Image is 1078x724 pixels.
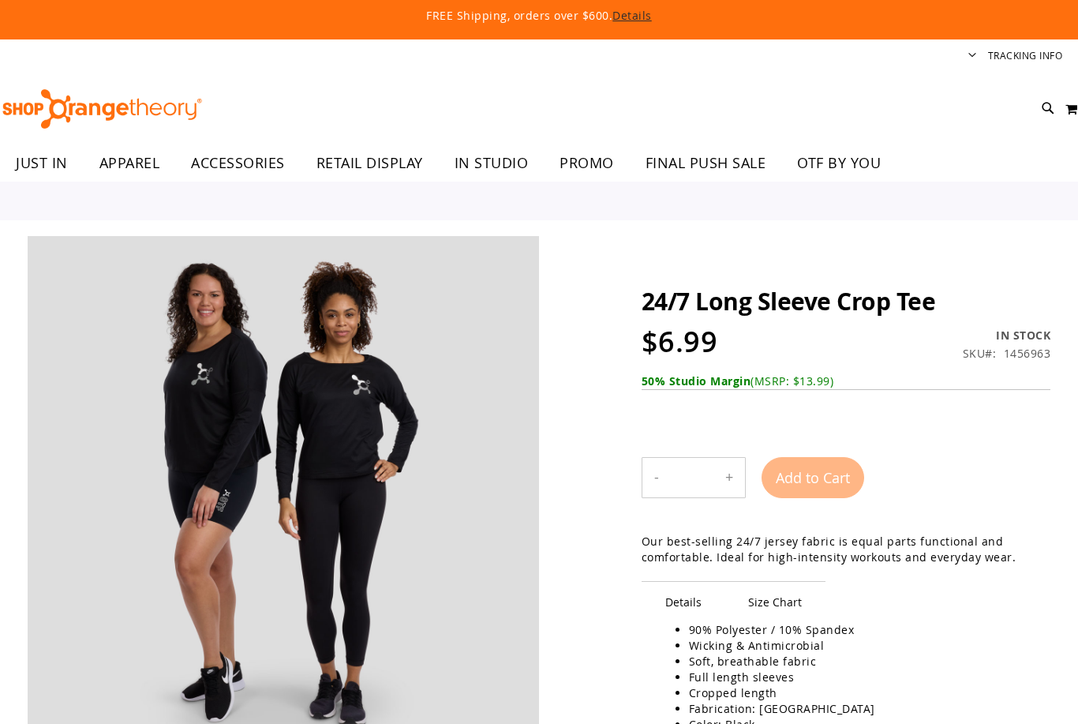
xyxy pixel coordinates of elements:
[99,145,160,181] span: APPAREL
[797,145,881,181] span: OTF BY YOU
[175,145,301,182] a: ACCESSORIES
[642,322,718,361] span: $6.99
[439,145,545,182] a: IN STUDIO
[560,145,614,181] span: PROMO
[671,459,713,497] input: Product quantity
[963,328,1051,343] div: In stock
[630,145,782,181] a: FINAL PUSH SALE
[963,328,1051,343] div: Availability
[642,581,725,622] span: Details
[713,458,745,497] button: Increase product quantity
[66,8,1012,24] p: FREE Shipping, orders over $600.
[724,581,825,622] span: Size Chart
[968,49,976,64] button: Account menu
[455,145,529,181] span: IN STUDIO
[689,701,1035,717] li: Fabrication: [GEOGRAPHIC_DATA]
[642,458,671,497] button: Decrease product quantity
[642,534,1050,565] div: Our best-selling 24/7 jersey fabric is equal parts functional and comfortable. Ideal for high-int...
[301,145,439,182] a: RETAIL DISPLAY
[963,346,997,361] strong: SKU
[689,685,1035,701] li: Cropped length
[781,145,896,182] a: OTF BY YOU
[612,8,652,23] a: Details
[646,145,766,181] span: FINAL PUSH SALE
[191,145,285,181] span: ACCESSORIES
[1004,346,1051,362] div: 1456963
[689,638,1035,654] li: Wicking & Antimicrobial
[642,285,936,317] span: 24/7 Long Sleeve Crop Tee
[84,145,176,182] a: APPAREL
[642,373,751,388] b: 50% Studio Margin
[544,145,630,182] a: PROMO
[642,373,1050,389] div: (MSRP: $13.99)
[689,622,1035,638] li: 90% Polyester / 10% Spandex
[689,670,1035,685] li: Full length sleeves
[988,49,1063,62] a: Tracking Info
[16,145,68,181] span: JUST IN
[316,145,423,181] span: RETAIL DISPLAY
[689,654,1035,670] li: Soft, breathable fabric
